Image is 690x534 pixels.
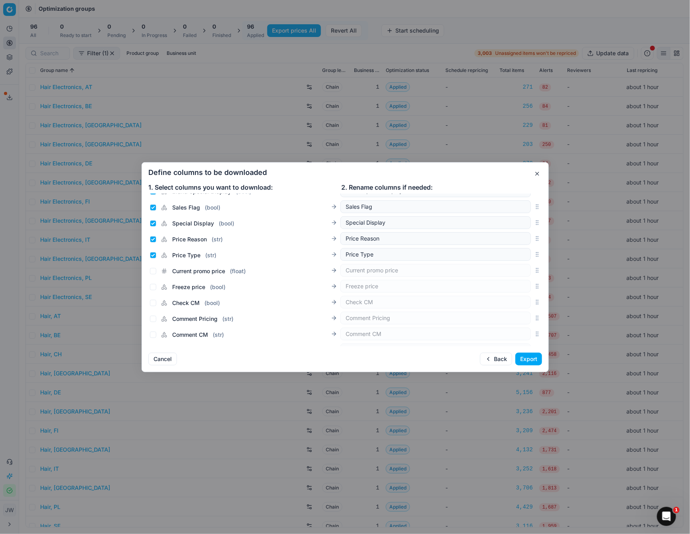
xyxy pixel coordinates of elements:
span: 1 [673,507,680,513]
iframe: Intercom live chat [657,507,676,526]
span: Comment Pricing [172,315,218,323]
span: Comment CM [172,331,208,339]
span: ( bool ) [236,188,251,196]
button: Back [480,353,512,365]
span: Brand Special Display [172,188,231,196]
h2: Define columns to be downloaded [148,169,542,176]
span: ( str ) [212,235,223,243]
button: Cancel [148,353,177,365]
span: Current promo price [172,267,225,275]
span: ( bool ) [219,219,234,227]
button: Export [515,353,542,365]
span: ( bool ) [210,283,225,291]
span: Price Type [172,251,200,259]
span: ( bool ) [205,204,220,212]
span: Sales Flag [172,204,200,212]
div: 2. Rename columns if needed: [341,183,534,192]
span: Special Display [172,219,214,227]
span: Check CM [172,299,200,307]
span: ( str ) [222,315,233,323]
span: ( str ) [213,331,224,339]
span: ( bool ) [204,299,220,307]
span: ( str ) [205,251,216,259]
span: ( float ) [230,267,246,275]
div: 1. Select columns you want to download: [148,183,341,192]
span: Freeze price [172,283,205,291]
span: Price Reason [172,235,207,243]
